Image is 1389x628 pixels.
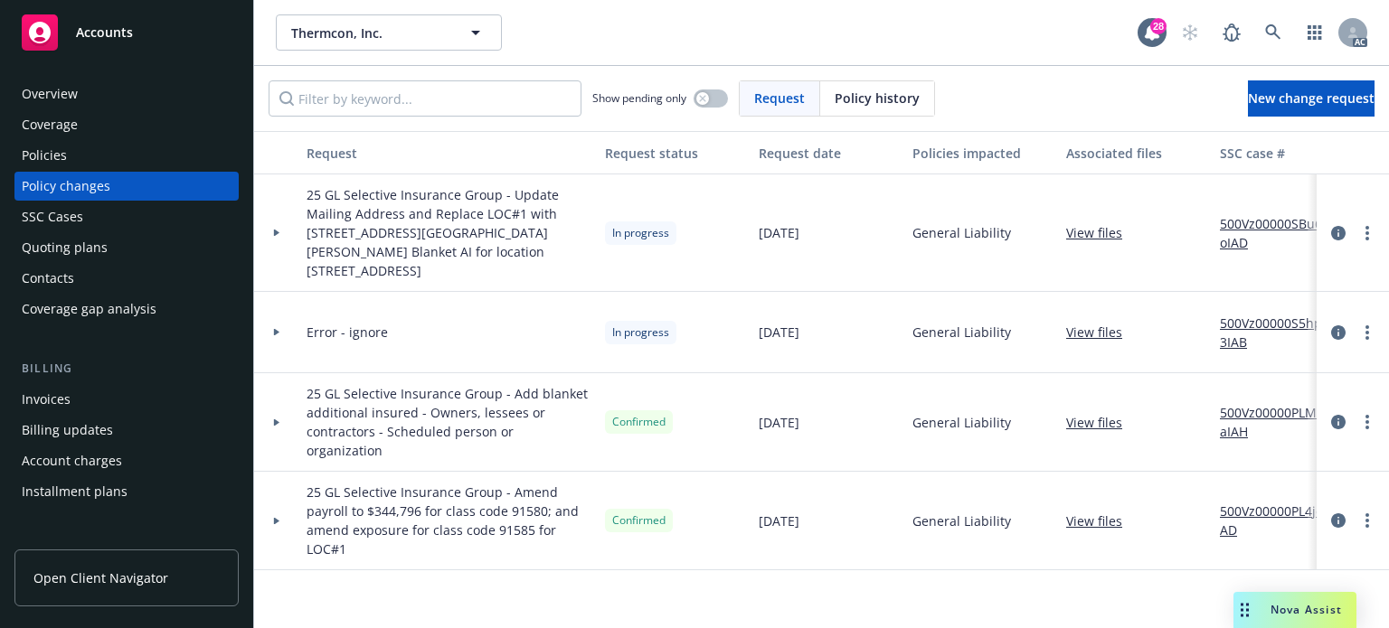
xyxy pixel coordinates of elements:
[1066,223,1137,242] a: View files
[1066,144,1205,163] div: Associated files
[22,202,83,231] div: SSC Cases
[291,23,448,42] span: Thermcon, Inc.
[254,174,299,292] div: Toggle Row Expanded
[22,416,113,445] div: Billing updates
[1150,18,1167,34] div: 28
[14,295,239,323] a: Coverage gap analysis
[307,483,591,558] span: 25 GL Selective Insurance Group - Amend payroll to $344,796 for class code 91580; and amend expos...
[1255,14,1291,51] a: Search
[33,568,168,587] span: Open Client Navigator
[759,223,799,242] span: [DATE]
[14,477,239,506] a: Installment plans
[22,172,110,201] div: Policy changes
[1059,131,1213,174] button: Associated files
[1233,592,1356,628] button: Nova Assist
[1172,14,1208,51] a: Start snowing
[14,202,239,231] a: SSC Cases
[254,292,299,373] div: Toggle Row Expanded
[307,185,591,280] span: 25 GL Selective Insurance Group - Update Mailing Address and Replace LOC#1 with [STREET_ADDRESS][...
[612,414,666,430] span: Confirmed
[1356,222,1378,244] a: more
[14,416,239,445] a: Billing updates
[299,131,598,174] button: Request
[14,446,239,475] a: Account charges
[1214,14,1250,51] a: Report a Bug
[612,225,669,241] span: In progress
[1297,14,1333,51] a: Switch app
[1328,411,1349,433] a: circleInformation
[22,80,78,108] div: Overview
[14,385,239,414] a: Invoices
[1220,403,1341,441] a: 500Vz00000PLMtaIAH
[754,89,805,108] span: Request
[1220,501,1341,539] a: 500Vz00000PL4joIAD
[759,323,799,342] span: [DATE]
[276,14,502,51] button: Thermcon, Inc.
[1213,131,1348,174] button: SSC case #
[905,131,1059,174] button: Policies impacted
[612,324,669,341] span: In progress
[612,512,666,529] span: Confirmed
[14,7,239,58] a: Accounts
[912,511,1011,530] span: General Liability
[22,477,128,506] div: Installment plans
[598,131,751,174] button: Request status
[1220,214,1341,252] a: 500Vz00000SBu6oIAD
[759,413,799,432] span: [DATE]
[22,233,108,262] div: Quoting plans
[751,131,905,174] button: Request date
[912,144,1052,163] div: Policies impacted
[1066,511,1137,530] a: View files
[14,172,239,201] a: Policy changes
[592,90,686,106] span: Show pending only
[76,25,133,40] span: Accounts
[14,141,239,170] a: Policies
[1220,314,1341,351] a: 500Vz00000S5hp3IAB
[1328,322,1349,343] a: circleInformation
[759,511,799,530] span: [DATE]
[912,413,1011,432] span: General Liability
[912,223,1011,242] span: General Liability
[1328,510,1349,531] a: circleInformation
[22,110,78,139] div: Coverage
[1248,80,1375,117] a: New change request
[1066,323,1137,342] a: View files
[1271,602,1342,617] span: Nova Assist
[22,264,74,293] div: Contacts
[22,446,122,475] div: Account charges
[1066,413,1137,432] a: View files
[912,323,1011,342] span: General Liability
[22,385,71,414] div: Invoices
[22,295,156,323] div: Coverage gap analysis
[14,264,239,293] a: Contacts
[14,360,239,378] div: Billing
[759,144,898,163] div: Request date
[269,80,581,117] input: Filter by keyword...
[254,472,299,570] div: Toggle Row Expanded
[1248,89,1375,107] span: New change request
[307,144,591,163] div: Request
[1328,222,1349,244] a: circleInformation
[835,89,920,108] span: Policy history
[1220,144,1341,163] div: SSC case #
[307,323,388,342] span: Error - ignore
[605,144,744,163] div: Request status
[1356,411,1378,433] a: more
[307,384,591,460] span: 25 GL Selective Insurance Group - Add blanket additional insured - Owners, lessees or contractors...
[1233,592,1256,628] div: Drag to move
[1356,322,1378,343] a: more
[254,373,299,472] div: Toggle Row Expanded
[14,110,239,139] a: Coverage
[22,141,67,170] div: Policies
[1356,510,1378,531] a: more
[14,80,239,108] a: Overview
[14,233,239,262] a: Quoting plans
